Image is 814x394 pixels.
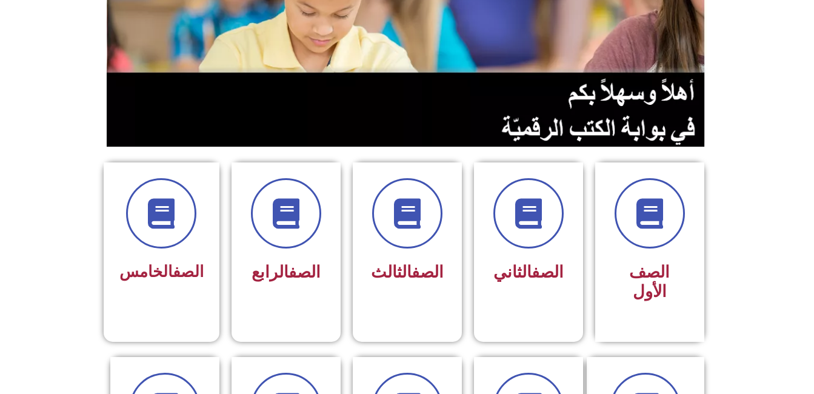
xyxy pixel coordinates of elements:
a: الصف [173,262,204,281]
span: الصف الأول [629,262,670,301]
span: الثاني [493,262,564,282]
span: الثالث [371,262,444,282]
a: الصف [532,262,564,282]
a: الصف [412,262,444,282]
span: الرابع [252,262,321,282]
a: الصف [289,262,321,282]
span: الخامس [119,262,204,281]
